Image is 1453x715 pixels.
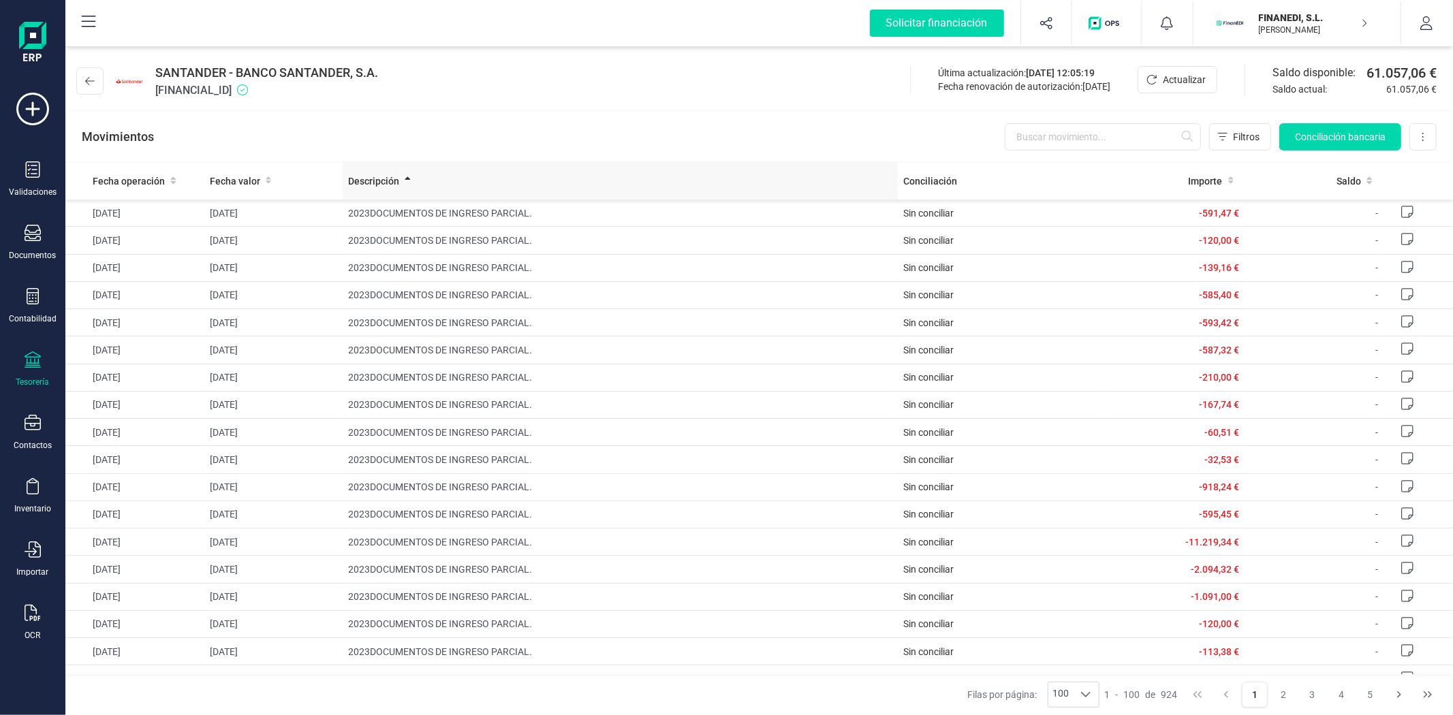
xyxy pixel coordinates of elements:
div: OCR [25,630,41,641]
span: Sin conciliar [903,454,954,465]
td: [DATE] [204,665,343,693]
span: -167,74 € [1199,399,1239,410]
div: Filas por página: [967,682,1099,708]
span: Sin conciliar [903,564,954,575]
span: -1.091,00 € [1191,591,1239,602]
td: - [1245,336,1384,364]
td: [DATE] [65,638,204,665]
td: - [1245,254,1384,281]
div: - [1105,688,1178,701]
td: - [1245,309,1384,336]
span: Conciliación bancaria [1295,130,1386,144]
span: Sin conciliar [903,673,954,684]
span: -11.219,34 € [1185,537,1239,547]
span: 2023DOCUMENTOS DE INGRESO PARCIAL. [348,288,892,302]
span: -120,00 € [1199,673,1239,684]
div: Contabilidad [9,313,57,324]
span: 2023DOCUMENTOS DE INGRESO PARCIAL. [348,234,892,247]
span: [FINANCIAL_ID] [155,82,378,99]
span: Sin conciliar [903,481,954,492]
img: Logo Finanedi [19,22,46,65]
span: [DATE] [1082,81,1110,92]
td: - [1245,528,1384,556]
button: Page 3 [1300,682,1326,708]
td: - [1245,665,1384,693]
button: Conciliación bancaria [1279,123,1401,150]
span: 100 [1048,682,1073,707]
span: 2023DOCUMENTOS DE INGRESO PARCIAL. [348,398,892,411]
span: Sin conciliar [903,537,954,547]
td: [DATE] [65,336,204,364]
span: Saldo [1337,174,1361,188]
td: - [1245,391,1384,418]
td: - [1245,200,1384,227]
span: Fecha valor [210,174,260,188]
td: [DATE] [204,364,343,391]
div: Tesorería [16,377,50,387]
span: Sin conciliar [903,591,954,602]
span: 2023DOCUMENTOS DE INGRESO PARCIAL. [348,343,892,357]
button: Actualizar [1138,66,1217,93]
button: Page 1 [1242,682,1268,708]
span: 100 [1124,688,1140,701]
span: -593,42 € [1199,317,1239,328]
span: -2.094,32 € [1191,564,1239,575]
img: FI [1215,8,1245,38]
td: [DATE] [65,227,204,254]
td: [DATE] [204,610,343,637]
span: -139,16 € [1199,262,1239,273]
td: [DATE] [65,200,204,227]
td: [DATE] [65,583,204,610]
span: -210,00 € [1199,372,1239,383]
td: - [1245,610,1384,637]
td: [DATE] [204,200,343,227]
td: - [1245,583,1384,610]
span: Sin conciliar [903,208,954,219]
span: Sin conciliar [903,399,954,410]
button: Filtros [1209,123,1271,150]
span: 2023DOCUMENTOS DE INGRESO PARCIAL. [348,617,892,631]
td: - [1245,446,1384,473]
td: - [1245,364,1384,391]
td: - [1245,638,1384,665]
span: Fecha operación [93,174,165,188]
span: Actualizar [1163,73,1206,86]
span: Conciliación [903,174,957,188]
div: Solicitar financiación [870,10,1004,37]
td: [DATE] [204,254,343,281]
td: - [1245,500,1384,528]
td: [DATE] [65,446,204,473]
td: [DATE] [204,446,343,473]
p: [PERSON_NAME] [1259,25,1368,35]
button: Page 4 [1328,682,1354,708]
span: -113,38 € [1199,646,1239,657]
div: Inventario [14,503,51,514]
span: Sin conciliar [903,372,954,383]
button: First Page [1185,682,1210,708]
div: Documentos [10,250,57,261]
td: [DATE] [204,227,343,254]
td: [DATE] [204,419,343,446]
td: [DATE] [65,309,204,336]
td: - [1245,419,1384,446]
td: [DATE] [65,556,204,583]
button: Logo de OPS [1080,1,1133,45]
td: - [1245,473,1384,500]
div: Validaciones [9,187,57,197]
img: Logo de OPS [1089,16,1125,30]
p: FINANEDI, S.L. [1259,11,1368,25]
button: Previous Page [1213,682,1239,708]
div: Contactos [14,440,52,451]
div: Importar [17,567,49,577]
td: [DATE] [65,500,204,528]
span: Filtros [1233,130,1260,144]
td: [DATE] [204,528,343,556]
td: [DATE] [65,364,204,391]
span: 2023DOCUMENTOS DE INGRESO PARCIAL. [348,590,892,603]
span: 2023DOCUMENTOS DE INGRESO PARCIAL. [348,645,892,658]
td: [DATE] [204,309,343,336]
span: Sin conciliar [903,509,954,520]
td: - [1245,556,1384,583]
p: Movimientos [82,127,154,146]
span: SANTANDER - BANCO SANTANDER, S.A. [155,63,378,82]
